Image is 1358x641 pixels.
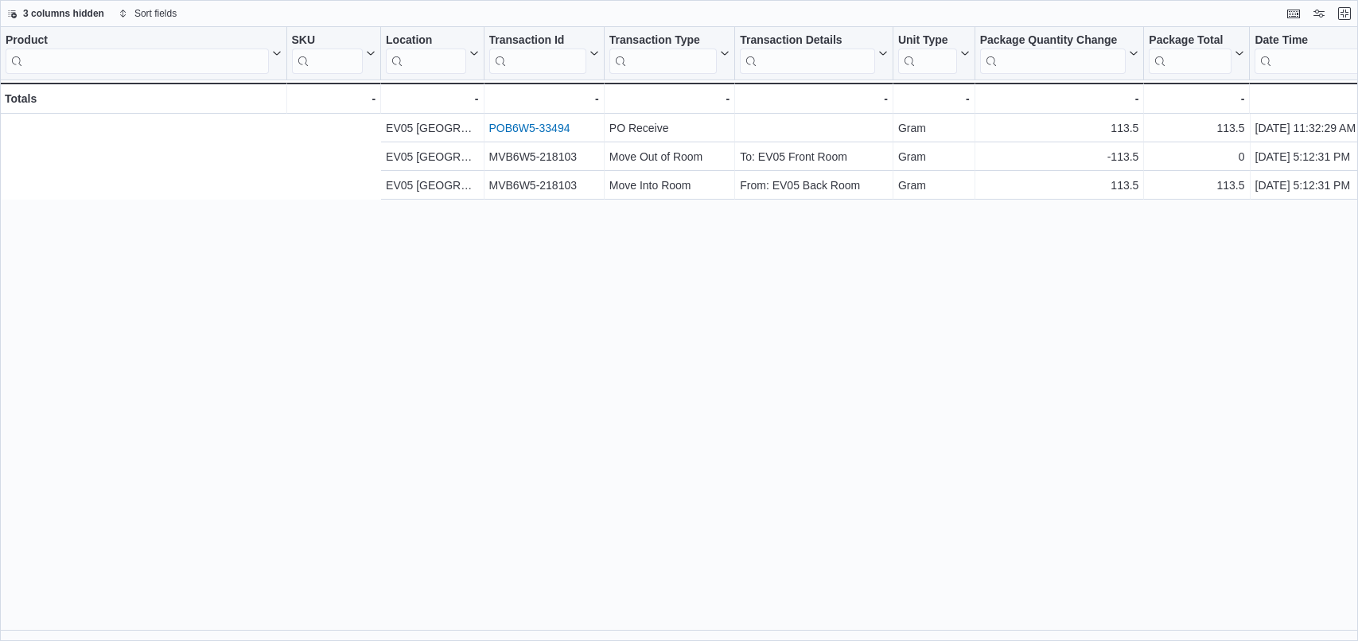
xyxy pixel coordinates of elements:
div: - [609,89,730,108]
div: Location [386,33,465,49]
div: Product [6,33,269,74]
span: 3 columns hidden [23,7,104,20]
div: Transaction Id URL [489,33,586,74]
div: MVB6W5-218103 [489,147,599,166]
button: Keyboard shortcuts [1284,4,1303,23]
div: Transaction Type [609,33,717,74]
a: POB6W5-33494 [489,122,570,134]
button: Sort fields [112,4,183,23]
div: - [740,89,888,108]
div: -113.5 [980,147,1139,166]
div: To: EV05 Front Room [740,147,888,166]
div: Package Quantity Change [980,33,1126,49]
div: Unit Type [898,33,957,74]
button: SKU [292,33,376,74]
div: Move Out of Room [609,147,730,166]
button: 3 columns hidden [1,4,111,23]
div: Transaction Details [740,33,875,74]
button: Unit Type [898,33,970,74]
button: Package Quantity Change [980,33,1139,74]
div: SKU [292,33,364,49]
div: Package Total [1149,33,1232,74]
div: MVB6W5-218103 [489,176,599,195]
button: Package Total [1149,33,1244,74]
div: - [386,89,478,108]
button: Location [386,33,478,74]
div: 0 [1149,147,1244,166]
div: - [489,89,599,108]
div: EV05 [GEOGRAPHIC_DATA] [386,118,478,138]
button: Product [6,33,282,74]
div: - [292,89,376,108]
div: Transaction Details [740,33,875,49]
div: - [980,89,1139,108]
div: From: EV05 Back Room [740,176,888,195]
button: Transaction Type [609,33,730,74]
div: Package Quantity Change [980,33,1126,74]
div: Gram [898,118,970,138]
button: Transaction Details [740,33,888,74]
div: 113.5 [980,176,1139,195]
div: SKU URL [292,33,364,74]
div: Product [6,33,269,49]
div: Unit Type [898,33,957,49]
div: Package Total [1149,33,1232,49]
div: EV05 [GEOGRAPHIC_DATA] [386,147,478,166]
div: 113.5 [1149,118,1244,138]
div: EV05 [GEOGRAPHIC_DATA] [386,176,478,195]
div: Transaction Type [609,33,717,49]
div: Totals [5,89,282,108]
div: - [1149,89,1244,108]
button: Display options [1309,4,1329,23]
button: Transaction Id [489,33,599,74]
button: Exit fullscreen [1335,4,1354,23]
div: Move Into Room [609,176,730,195]
span: Sort fields [134,7,177,20]
div: 113.5 [1149,176,1244,195]
div: Gram [898,147,970,166]
div: 113.5 [980,118,1139,138]
div: PO Receive [609,118,730,138]
div: Location [386,33,465,74]
div: - [898,89,970,108]
div: Transaction Id [489,33,586,49]
div: Gram [898,176,970,195]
